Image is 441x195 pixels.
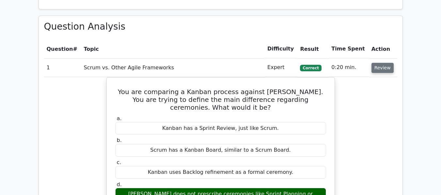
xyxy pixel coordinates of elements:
th: Time Spent [329,40,369,58]
span: Correct [300,65,321,71]
div: Kanban uses Backlog refinement as a formal ceremony. [115,166,326,179]
th: Result [297,40,329,58]
span: Question [47,46,73,52]
th: Topic [81,40,265,58]
td: Scrum vs. Other Agile Frameworks [81,58,265,77]
th: # [44,40,81,58]
span: d. [117,181,122,188]
td: 1 [44,58,81,77]
span: c. [117,159,121,165]
button: Review [371,63,394,73]
div: Scrum has a Kanban Board, similar to a Scrum Board. [115,144,326,157]
th: Action [369,40,397,58]
span: b. [117,137,122,143]
h5: You are comparing a Kanban process against [PERSON_NAME]. You are trying to define the main diffe... [115,88,327,111]
div: Kanban has a Sprint Review, just like Scrum. [115,122,326,135]
h3: Question Analysis [44,21,397,32]
td: 0:20 min. [329,58,369,77]
td: Expert [265,58,297,77]
th: Difficulty [265,40,297,58]
span: a. [117,115,122,121]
